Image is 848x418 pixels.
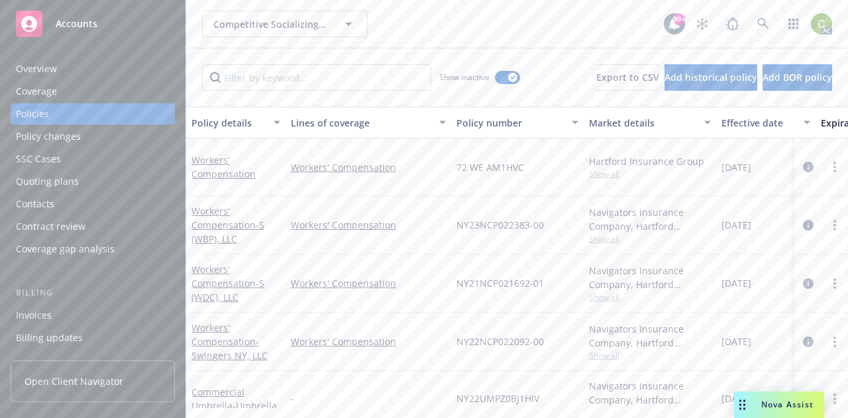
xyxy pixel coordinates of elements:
span: Nova Assist [761,399,814,410]
div: Effective date [721,116,796,130]
a: Invoices [11,305,175,326]
div: Billing updates [16,327,83,348]
a: circleInformation [800,334,816,350]
button: Lines of coverage [286,107,451,138]
span: NY23NCP022383-00 [456,218,544,232]
div: 99+ [673,13,685,25]
div: Policy details [191,116,266,130]
a: more [827,159,843,175]
button: Market details [584,107,716,138]
div: Navigators Insurance Company, Hartford Insurance Group [589,379,711,407]
a: Coverage [11,81,175,102]
span: [DATE] [721,218,751,232]
span: - [291,392,294,405]
button: Add BOR policy [763,64,832,91]
div: Overview [16,58,57,79]
a: Workers' Compensation [191,321,268,362]
a: Workers' Compensation [291,218,446,232]
a: Workers' Compensation [291,276,446,290]
a: circleInformation [800,159,816,175]
a: more [827,276,843,291]
a: more [827,391,843,407]
span: 72 WE AM1HVC [456,160,524,174]
a: Quoting plans [11,171,175,192]
a: Workers' Compensation [291,335,446,348]
div: Invoices [16,305,52,326]
a: Report a Bug [719,11,746,37]
span: Show all [589,168,711,180]
div: Policies [16,103,49,125]
span: Show all [589,291,711,303]
a: circleInformation [800,217,816,233]
button: Effective date [716,107,816,138]
a: Billing updates [11,327,175,348]
span: [DATE] [721,392,751,405]
a: circleInformation [800,391,816,407]
div: Billing [11,286,175,299]
span: [DATE] [721,276,751,290]
a: SSC Cases [11,148,175,170]
span: Export to CSV [596,71,659,83]
span: NY22UMPZ0BJ1HIV [456,392,539,405]
span: - Umbrella [233,399,277,412]
a: circleInformation [800,276,816,291]
span: NY21NCP021692-01 [456,276,544,290]
span: Show all [589,350,711,361]
span: Open Client Navigator [25,374,123,388]
div: Navigators Insurance Company, Hartford Insurance Group [589,322,711,350]
div: Policy number [456,116,564,130]
span: Competitive Socializing US LLC [213,17,328,31]
span: NY22NCP022092-00 [456,335,544,348]
div: Market details [589,116,696,130]
a: Stop snowing [689,11,715,37]
a: Switch app [780,11,807,37]
a: Contract review [11,216,175,237]
div: Coverage gap analysis [16,238,115,260]
a: Commercial Umbrella [191,386,277,412]
div: Drag to move [734,392,751,418]
button: Nova Assist [734,392,824,418]
a: Workers' Compensation [291,160,446,174]
div: Lines of coverage [291,116,431,130]
a: more [827,334,843,350]
span: Add historical policy [664,71,757,83]
div: Contacts [16,193,54,215]
div: Quoting plans [16,171,79,192]
a: Overview [11,58,175,79]
a: Policies [11,103,175,125]
div: SSC Cases [16,148,61,170]
a: Contacts [11,193,175,215]
a: more [827,217,843,233]
button: Policy number [451,107,584,138]
button: Add historical policy [664,64,757,91]
a: Search [750,11,776,37]
div: Coverage [16,81,57,102]
span: Add BOR policy [763,71,832,83]
button: Policy details [186,107,286,138]
div: Hartford Insurance Group [589,154,711,168]
button: Competitive Socializing US LLC [202,11,368,37]
a: Policy changes [11,126,175,147]
div: Navigators Insurance Company, Hartford Insurance Group [589,264,711,291]
a: Accounts [11,5,175,42]
div: Contract review [16,216,85,237]
span: [DATE] [721,160,751,174]
span: Show all [589,407,711,418]
input: Filter by keyword... [202,64,431,91]
button: Export to CSV [596,64,659,91]
span: [DATE] [721,335,751,348]
a: Workers' Compensation [191,205,264,245]
img: photo [811,13,832,34]
div: Navigators Insurance Company, Hartford Insurance Group [589,205,711,233]
span: Accounts [56,19,97,29]
span: Show inactive [439,72,490,83]
a: Workers' Compensation [191,263,264,303]
a: Coverage gap analysis [11,238,175,260]
div: Policy changes [16,126,81,147]
span: Show all [589,233,711,244]
a: Workers' Compensation [191,154,256,180]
